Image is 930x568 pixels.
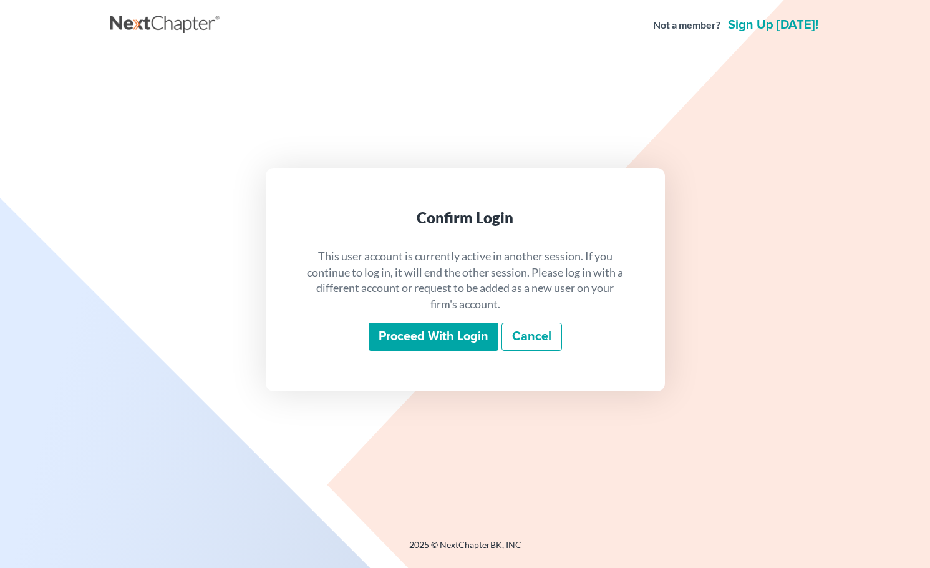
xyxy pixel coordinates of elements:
p: This user account is currently active in another session. If you continue to log in, it will end ... [306,248,625,313]
strong: Not a member? [653,18,720,32]
a: Sign up [DATE]! [725,19,821,31]
div: Confirm Login [306,208,625,228]
input: Proceed with login [369,323,498,351]
div: 2025 © NextChapterBK, INC [110,539,821,561]
a: Cancel [501,323,562,351]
